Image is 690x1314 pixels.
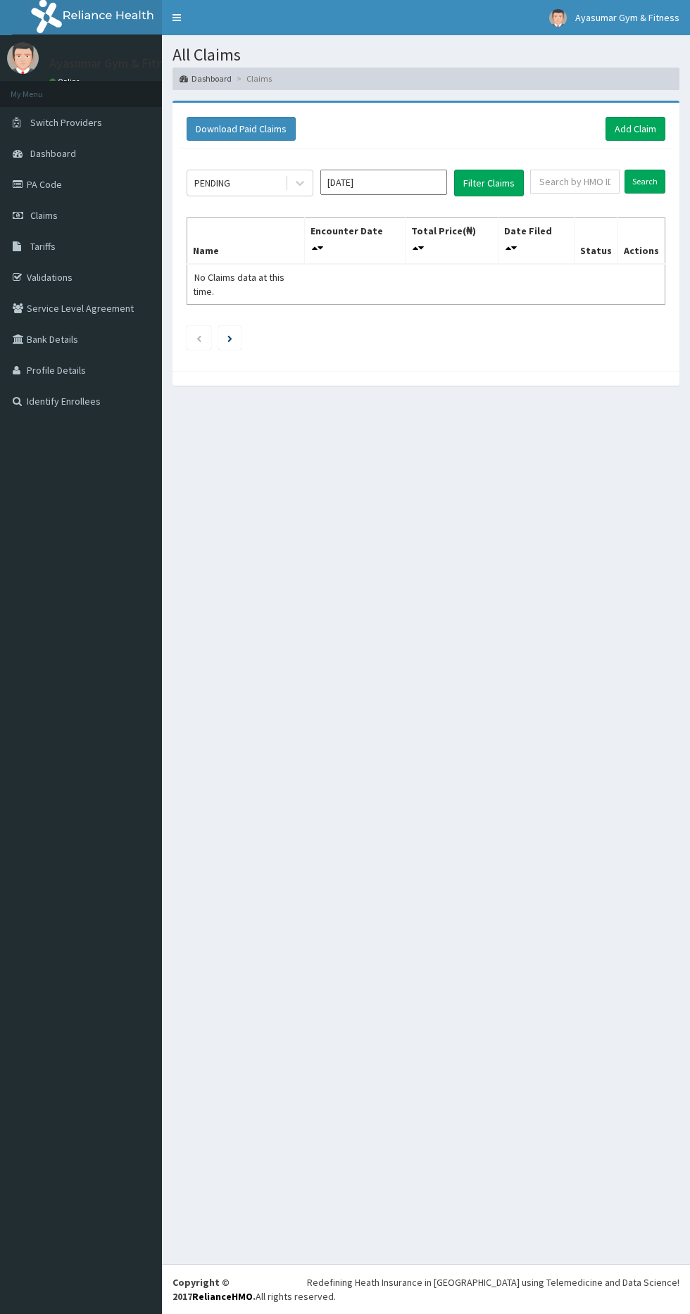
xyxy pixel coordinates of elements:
button: Filter Claims [454,170,524,196]
a: Dashboard [180,72,232,84]
a: Add Claim [606,117,665,141]
input: Search by HMO ID [530,170,620,194]
th: Total Price(₦) [405,217,498,264]
img: User Image [549,9,567,27]
span: No Claims data at this time. [193,271,284,298]
span: Ayasumar Gym & Fitness [575,11,679,24]
h1: All Claims [172,46,679,64]
span: Switch Providers [30,116,102,129]
th: Encounter Date [304,217,405,264]
a: Previous page [196,331,202,344]
a: Online [49,77,83,87]
li: Claims [233,72,272,84]
div: PENDING [194,176,230,190]
p: Ayasumar Gym & Fitness [49,57,182,70]
button: Download Paid Claims [187,117,296,141]
span: Tariffs [30,240,56,253]
a: RelianceHMO [192,1290,253,1303]
strong: Copyright © 2017 . [172,1276,256,1303]
th: Status [574,217,617,264]
footer: All rights reserved. [162,1264,690,1314]
th: Date Filed [498,217,574,264]
span: Dashboard [30,147,76,160]
input: Select Month and Year [320,170,447,195]
img: User Image [7,42,39,74]
span: Claims [30,209,58,222]
th: Name [187,217,305,264]
th: Actions [617,217,665,264]
div: Redefining Heath Insurance in [GEOGRAPHIC_DATA] using Telemedicine and Data Science! [307,1275,679,1289]
input: Search [625,170,665,194]
a: Next page [227,331,232,344]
